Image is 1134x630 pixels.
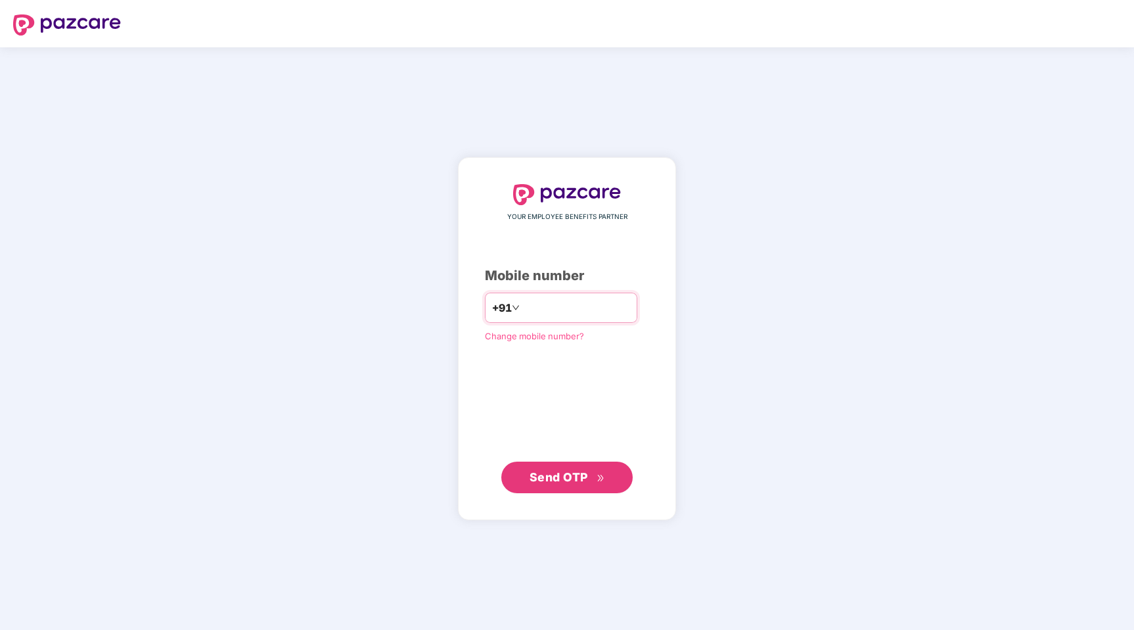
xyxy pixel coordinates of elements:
button: Send OTPdouble-right [501,462,633,493]
div: Mobile number [485,266,649,286]
img: logo [13,14,121,36]
span: Send OTP [530,470,588,484]
a: Change mobile number? [485,331,584,341]
span: down [512,304,520,312]
span: +91 [492,300,512,316]
span: double-right [597,474,605,483]
span: YOUR EMPLOYEE BENEFITS PARTNER [507,212,627,222]
img: logo [513,184,621,205]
